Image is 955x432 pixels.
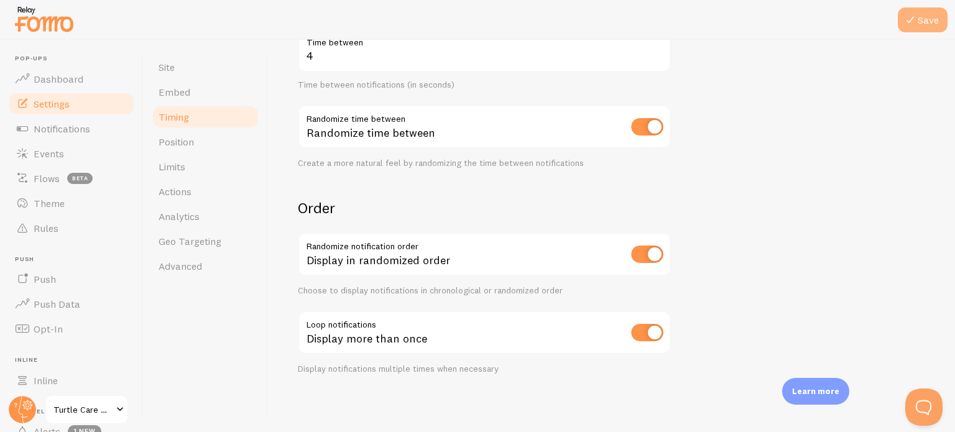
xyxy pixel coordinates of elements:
div: Display more than once [298,311,671,356]
span: Position [159,136,194,148]
a: Notifications [7,116,136,141]
a: Limits [151,154,260,179]
span: Flows [34,172,60,185]
span: Inline [34,374,58,387]
iframe: Help Scout Beacon - Open [905,388,943,426]
a: Site [151,55,260,80]
span: Opt-In [34,323,63,335]
a: Timing [151,104,260,129]
span: Settings [34,98,70,110]
a: Position [151,129,260,154]
a: Flows beta [7,166,136,191]
div: Time between notifications (in seconds) [298,80,671,91]
a: Rules [7,216,136,241]
a: Embed [151,80,260,104]
div: Display in randomized order [298,232,671,278]
span: Push [15,255,136,264]
div: Choose to display notifications in chronological or randomized order [298,285,671,296]
div: Display notifications multiple times when necessary [298,364,671,375]
span: Turtle Care Guide [53,402,113,417]
span: Geo Targeting [159,235,221,247]
div: Randomize time between [298,105,671,150]
a: Settings [7,91,136,116]
a: Inline [7,368,136,393]
a: Theme [7,191,136,216]
a: Push [7,267,136,292]
span: beta [67,173,93,184]
span: Embed [159,86,190,98]
span: Rules [34,222,58,234]
div: Create a more natural feel by randomizing the time between notifications [298,158,671,169]
span: Pop-ups [15,55,136,63]
a: Geo Targeting [151,229,260,254]
a: Actions [151,179,260,204]
span: Inline [15,356,136,364]
a: Dashboard [7,67,136,91]
span: Events [34,147,64,160]
span: Advanced [159,260,202,272]
img: fomo-relay-logo-orange.svg [13,3,75,35]
span: Notifications [34,122,90,135]
a: Turtle Care Guide [45,395,129,425]
a: Advanced [151,254,260,278]
a: Opt-In [7,316,136,341]
span: Push Data [34,298,80,310]
a: Push Data [7,292,136,316]
span: Push [34,273,56,285]
span: Site [159,61,175,73]
span: Dashboard [34,73,83,85]
div: Learn more [782,378,849,405]
p: Learn more [792,385,839,397]
span: Limits [159,160,185,173]
h2: Order [298,198,671,218]
a: Analytics [151,204,260,229]
span: Actions [159,185,191,198]
a: Events [7,141,136,166]
span: Timing [159,111,189,123]
span: Analytics [159,210,200,223]
span: Theme [34,197,65,209]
